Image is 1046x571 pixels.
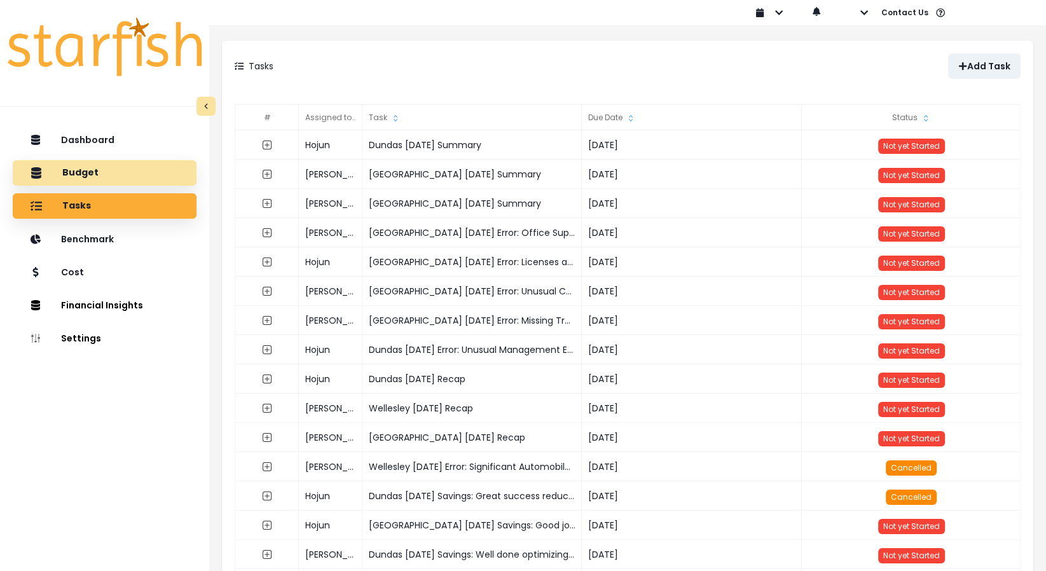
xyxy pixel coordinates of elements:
span: Not yet Started [883,228,940,239]
div: [DATE] [582,423,801,452]
button: expand outline [256,485,279,507]
svg: expand outline [262,198,272,209]
p: Dashboard [61,135,114,146]
div: [PERSON_NAME] [299,423,362,452]
svg: sort [921,113,931,123]
svg: sort [390,113,401,123]
div: [DATE] [582,452,801,481]
div: [DATE] [582,306,801,335]
div: [PERSON_NAME] [299,160,362,189]
button: Tasks [13,193,196,219]
svg: expand outline [262,491,272,501]
button: Benchmark [13,226,196,252]
div: Hojun [299,335,362,364]
span: Not yet Started [883,170,940,181]
div: [PERSON_NAME] [299,306,362,335]
div: [DATE] [582,160,801,189]
div: Hojun [299,247,362,277]
svg: expand outline [262,403,272,413]
div: [DATE] [582,335,801,364]
button: expand outline [256,309,279,332]
button: Financial Insights [13,292,196,318]
div: [DATE] [582,511,801,540]
span: Not yet Started [883,375,940,385]
div: Due Date [582,105,801,130]
p: Add Task [967,61,1010,72]
div: Dundas [DATE] Summary [362,130,582,160]
span: Cancelled [891,492,932,502]
span: Not yet Started [883,287,940,298]
div: [PERSON_NAME] [299,218,362,247]
svg: expand outline [262,432,272,443]
span: Not yet Started [883,550,940,561]
div: [DATE] [582,277,801,306]
button: Dashboard [13,127,196,153]
div: [GEOGRAPHIC_DATA] [DATE] Summary [362,160,582,189]
button: expand outline [256,426,279,449]
div: [GEOGRAPHIC_DATA] [DATE] Savings: Good job lowering meals and entertainment by $128 per month! [362,511,582,540]
button: expand outline [256,134,279,156]
svg: expand outline [262,462,272,472]
button: expand outline [256,514,279,537]
svg: sort [355,113,365,123]
div: [PERSON_NAME] [299,189,362,218]
div: [GEOGRAPHIC_DATA] [DATE] Error: Missing Travel Expenses [362,306,582,335]
button: Add Task [948,53,1021,79]
div: [GEOGRAPHIC_DATA] [DATE] Error: Office Supplies Significant Decrease [362,218,582,247]
div: Wellesley [DATE] Error: Significant Automobile Expenses Spike [362,452,582,481]
button: expand outline [256,455,279,478]
button: expand outline [256,397,279,420]
span: Not yet Started [883,199,940,210]
div: [DATE] [582,364,801,394]
button: expand outline [256,251,279,273]
button: expand outline [256,280,279,303]
div: # [235,105,299,130]
div: [PERSON_NAME] [299,452,362,481]
div: Hojun [299,364,362,394]
svg: expand outline [262,169,272,179]
div: [DATE] [582,394,801,423]
svg: expand outline [262,286,272,296]
button: expand outline [256,338,279,361]
p: Benchmark [61,234,114,245]
p: Budget [62,167,99,179]
span: Not yet Started [883,433,940,444]
div: [DATE] [582,218,801,247]
div: [PERSON_NAME] [299,394,362,423]
svg: expand outline [262,140,272,150]
p: Tasks [249,60,273,73]
svg: expand outline [262,549,272,560]
div: [PERSON_NAME] [299,277,362,306]
div: Dundas [DATE] Error: Unusual Management Expense Spike [362,335,582,364]
div: Assigned to [299,105,362,130]
div: [DATE] [582,540,801,569]
svg: expand outline [262,257,272,267]
div: [GEOGRAPHIC_DATA] [DATE] Recap [362,423,582,452]
div: [GEOGRAPHIC_DATA] [DATE] Error: Unusual Chemical Expenses Increase [362,277,582,306]
button: Settings [13,326,196,351]
button: Budget [13,160,196,186]
p: Cost [61,267,84,278]
span: Not yet Started [883,345,940,356]
button: expand outline [256,163,279,186]
button: expand outline [256,221,279,244]
div: Dundas [DATE] Recap [362,364,582,394]
div: Dundas [DATE] Savings: Well done optimizing Cleaning Supplies costs for $254 monthly savings! [362,540,582,569]
button: expand outline [256,368,279,390]
div: [GEOGRAPHIC_DATA] [DATE] Summary [362,189,582,218]
p: Tasks [62,200,91,212]
svg: expand outline [262,228,272,238]
button: Cost [13,259,196,285]
span: Not yet Started [883,141,940,151]
div: [DATE] [582,481,801,511]
div: [DATE] [582,247,801,277]
svg: expand outline [262,315,272,326]
svg: expand outline [262,345,272,355]
span: Not yet Started [883,258,940,268]
button: expand outline [256,192,279,215]
div: Dundas [DATE] Savings: Great success reducing Uber Eats Fees by $2,148 per month! [362,481,582,511]
div: [DATE] [582,130,801,160]
div: Wellesley [DATE] Recap [362,394,582,423]
span: Not yet Started [883,521,940,532]
div: [PERSON_NAME] [299,540,362,569]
